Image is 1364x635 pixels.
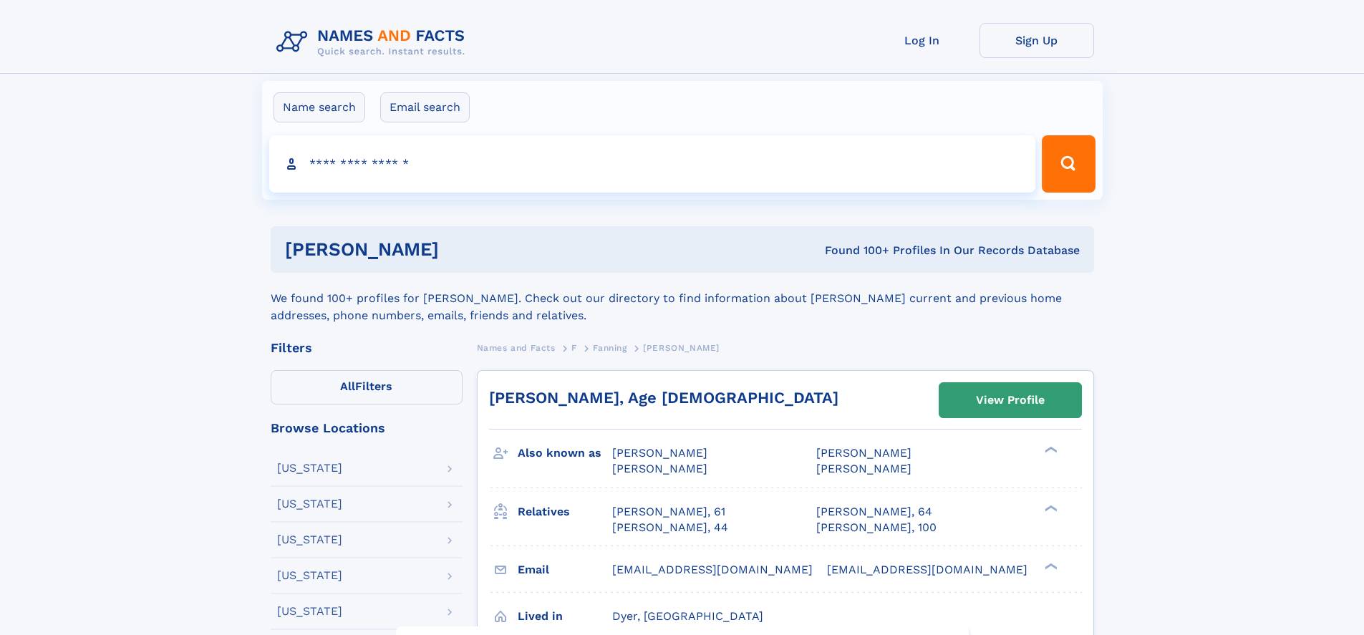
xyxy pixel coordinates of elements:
[489,389,838,407] a: [PERSON_NAME], Age [DEMOGRAPHIC_DATA]
[571,339,577,357] a: F
[939,383,1081,417] a: View Profile
[976,384,1045,417] div: View Profile
[271,273,1094,324] div: We found 100+ profiles for [PERSON_NAME]. Check out our directory to find information about [PERS...
[816,504,932,520] a: [PERSON_NAME], 64
[285,241,632,258] h1: [PERSON_NAME]
[277,498,342,510] div: [US_STATE]
[1042,135,1095,193] button: Search Button
[1041,503,1058,513] div: ❯
[518,500,612,524] h3: Relatives
[816,520,937,535] a: [PERSON_NAME], 100
[277,534,342,546] div: [US_STATE]
[643,343,720,353] span: [PERSON_NAME]
[271,23,477,62] img: Logo Names and Facts
[518,604,612,629] h3: Lived in
[518,441,612,465] h3: Also known as
[340,379,355,393] span: All
[632,243,1080,258] div: Found 100+ Profiles In Our Records Database
[277,606,342,617] div: [US_STATE]
[816,462,911,475] span: [PERSON_NAME]
[477,339,556,357] a: Names and Facts
[612,462,707,475] span: [PERSON_NAME]
[612,563,813,576] span: [EMAIL_ADDRESS][DOMAIN_NAME]
[1041,445,1058,455] div: ❯
[271,370,463,404] label: Filters
[980,23,1094,58] a: Sign Up
[518,558,612,582] h3: Email
[865,23,980,58] a: Log In
[1041,561,1058,571] div: ❯
[571,343,577,353] span: F
[274,92,365,122] label: Name search
[612,609,763,623] span: Dyer, [GEOGRAPHIC_DATA]
[380,92,470,122] label: Email search
[593,343,627,353] span: Fanning
[593,339,627,357] a: Fanning
[816,446,911,460] span: [PERSON_NAME]
[277,570,342,581] div: [US_STATE]
[612,520,728,535] a: [PERSON_NAME], 44
[827,563,1027,576] span: [EMAIL_ADDRESS][DOMAIN_NAME]
[269,135,1036,193] input: search input
[612,504,725,520] a: [PERSON_NAME], 61
[277,462,342,474] div: [US_STATE]
[271,341,463,354] div: Filters
[612,446,707,460] span: [PERSON_NAME]
[271,422,463,435] div: Browse Locations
